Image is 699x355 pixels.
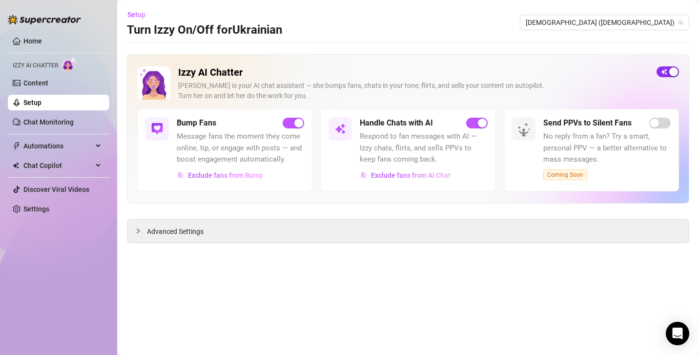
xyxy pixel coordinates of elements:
span: Message fans the moment they come online, tip, or engage with posts — and boost engagement automa... [177,131,304,166]
span: collapsed [135,228,141,234]
button: Exclude fans from Bump [177,167,264,183]
a: Settings [23,205,49,213]
button: Exclude fans from AI Chat [360,167,451,183]
h5: Bump Fans [177,117,216,129]
img: Izzy AI Chatter [137,66,170,100]
div: Open Intercom Messenger [666,322,689,345]
a: Home [23,37,42,45]
h2: Izzy AI Chatter [178,66,649,79]
span: No reply from a fan? Try a smart, personal PPV — a better alternative to mass messages. [543,131,671,166]
span: Coming Soon [543,169,587,180]
h3: Turn Izzy On/Off for Ukrainian [127,22,282,38]
img: svg%3e [360,172,367,179]
a: Setup [23,99,41,106]
span: Exclude fans from Bump [188,171,263,179]
a: Content [23,79,48,87]
img: svg%3e [177,172,184,179]
span: Exclude fans from AI Chat [371,171,451,179]
button: Setup [127,7,153,22]
span: Chat Copilot [23,158,93,173]
span: Ukrainian (ukrainianmodel) [526,15,683,30]
div: collapsed [135,226,147,236]
span: Izzy AI Chatter [13,61,58,70]
span: Respond to fan messages with AI — Izzy chats, flirts, and sells PPVs to keep fans coming back. [360,131,487,166]
h5: Handle Chats with AI [360,117,433,129]
div: [PERSON_NAME] is your AI chat assistant — she bumps fans, chats in your tone, flirts, and sells y... [178,81,649,101]
span: Advanced Settings [147,226,204,237]
img: Chat Copilot [13,162,19,169]
img: svg%3e [151,123,163,135]
a: Chat Monitoring [23,118,74,126]
span: thunderbolt [13,142,21,150]
img: logo-BBDzfeDw.svg [8,15,81,24]
img: svg%3e [334,123,346,135]
span: Setup [127,11,145,19]
a: Discover Viral Videos [23,186,89,193]
h5: Send PPVs to Silent Fans [543,117,632,129]
img: silent-fans-ppv-o-N6Mmdf.svg [517,123,533,138]
img: AI Chatter [62,57,77,71]
span: Automations [23,138,93,154]
span: team [678,20,684,25]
